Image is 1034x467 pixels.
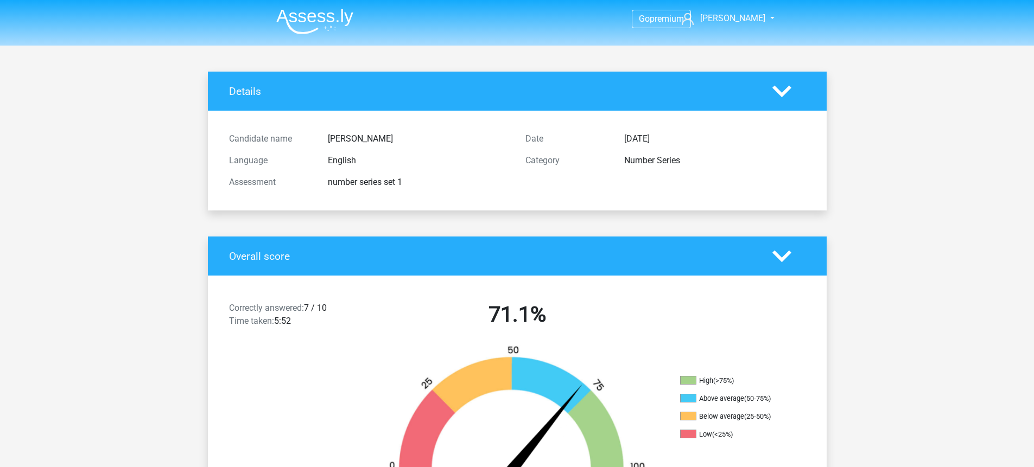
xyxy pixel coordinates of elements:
a: Gopremium [632,11,690,26]
div: Candidate name [221,132,320,145]
h4: Overall score [229,250,756,263]
div: Number Series [616,154,814,167]
li: Above average [680,394,789,404]
div: [DATE] [616,132,814,145]
span: premium [650,14,684,24]
li: Below average [680,412,789,421]
div: (>75%) [713,376,734,385]
div: (<25%) [712,430,733,438]
div: number series set 1 [320,176,517,189]
span: [PERSON_NAME] [700,13,765,23]
span: Correctly answered: [229,303,304,313]
li: High [680,376,789,386]
div: 7 / 10 5:52 [221,302,369,332]
span: Time taken: [229,316,274,326]
h2: 71.1% [377,302,657,328]
div: Category [517,154,616,167]
h4: Details [229,85,756,98]
a: [PERSON_NAME] [677,12,766,25]
div: Language [221,154,320,167]
li: Low [680,430,789,439]
img: Assessly [276,9,353,34]
div: [PERSON_NAME] [320,132,517,145]
div: Assessment [221,176,320,189]
div: English [320,154,517,167]
div: (50-75%) [744,394,771,402]
div: (25-50%) [744,412,771,420]
span: Go [639,14,650,24]
div: Date [517,132,616,145]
